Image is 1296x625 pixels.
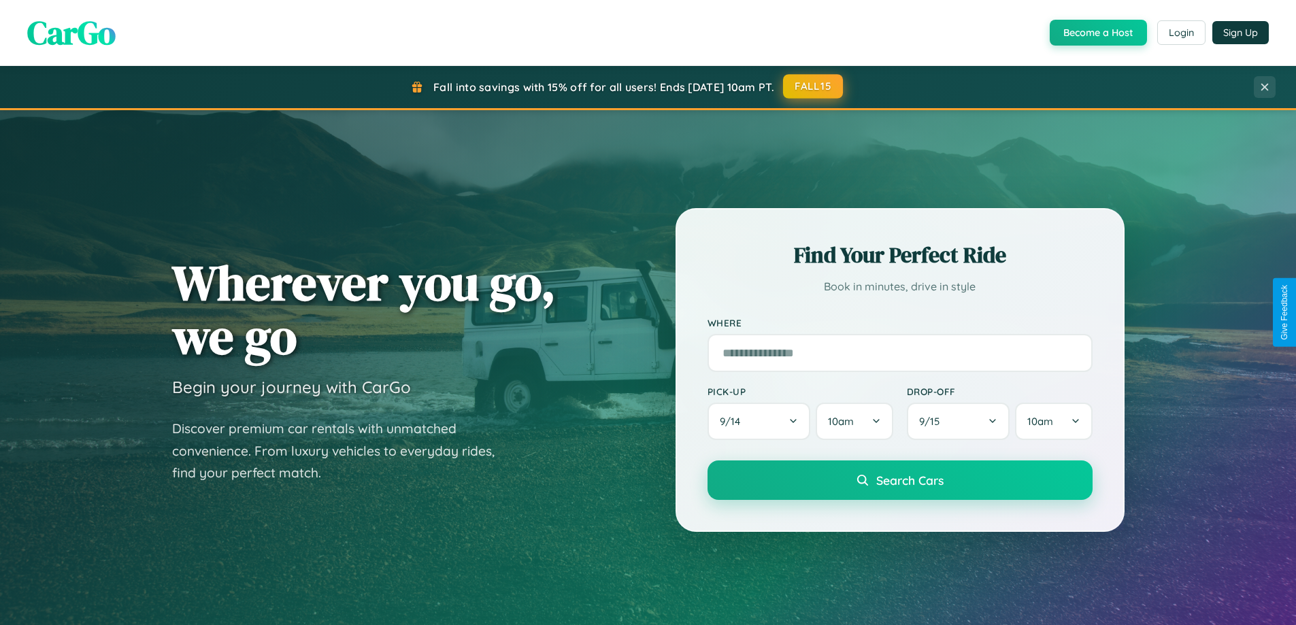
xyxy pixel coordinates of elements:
span: CarGo [27,10,116,55]
p: Book in minutes, drive in style [708,277,1093,297]
h1: Wherever you go, we go [172,256,556,363]
button: 9/15 [907,403,1010,440]
button: FALL15 [783,74,843,99]
span: 9 / 14 [720,415,747,428]
span: Fall into savings with 15% off for all users! Ends [DATE] 10am PT. [433,80,774,94]
h3: Begin your journey with CarGo [172,377,411,397]
p: Discover premium car rentals with unmatched convenience. From luxury vehicles to everyday rides, ... [172,418,512,484]
h2: Find Your Perfect Ride [708,240,1093,270]
span: 10am [1027,415,1053,428]
span: 9 / 15 [919,415,946,428]
span: Search Cars [876,473,944,488]
label: Pick-up [708,386,893,397]
button: Sign Up [1212,21,1269,44]
label: Drop-off [907,386,1093,397]
button: Search Cars [708,460,1093,500]
button: Login [1157,20,1206,45]
button: 9/14 [708,403,811,440]
span: 10am [828,415,854,428]
button: Become a Host [1050,20,1147,46]
button: 10am [1015,403,1092,440]
div: Give Feedback [1280,285,1289,340]
label: Where [708,317,1093,328]
button: 10am [816,403,893,440]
